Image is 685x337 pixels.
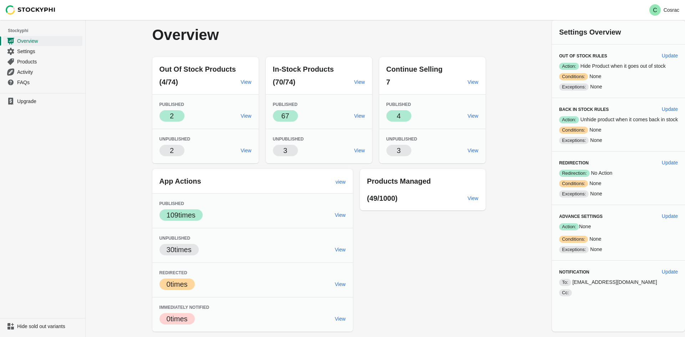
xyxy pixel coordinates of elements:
span: Products [17,58,81,65]
p: None [559,83,678,91]
span: Activity [17,68,81,76]
span: Conditions: [559,127,588,134]
span: Action: [559,223,579,230]
span: Hide sold out variants [17,323,81,330]
span: View [335,316,346,322]
span: Unpublished [159,137,191,142]
a: View [238,144,254,157]
span: (49/1000) [367,194,398,202]
span: Update [662,53,678,58]
span: Conditions: [559,236,588,243]
a: View [465,109,481,122]
span: To: [559,279,571,286]
a: View [332,278,349,291]
p: None [559,137,678,144]
span: Continue Selling [386,65,443,73]
span: (70/74) [273,78,295,86]
span: 30 times [167,246,192,254]
p: None [559,190,678,198]
span: Published [386,102,411,107]
span: View [241,148,252,153]
span: Action: [559,63,579,70]
span: Redirection: [559,170,589,177]
p: [EMAIL_ADDRESS][DOMAIN_NAME] [559,279,678,286]
span: Published [273,102,298,107]
span: View [354,113,365,119]
span: Out Of Stock Products [159,65,236,73]
span: view [336,179,346,185]
span: Published [159,201,184,206]
a: Hide sold out variants [3,321,82,331]
span: View [468,113,478,119]
button: Update [659,265,681,278]
p: None [559,180,678,187]
p: No Action [559,169,678,177]
span: App Actions [159,177,201,185]
p: Unhide product when it comes back in stock [559,116,678,123]
span: Conditions: [559,180,588,187]
span: Products Managed [367,177,431,185]
span: Conditions: [559,73,588,80]
a: Overview [3,36,82,46]
p: 3 [283,145,287,155]
span: FAQs [17,79,81,86]
span: Settings [17,48,81,55]
button: Update [659,103,681,116]
span: (4/74) [159,78,178,86]
p: None [559,73,678,80]
a: Settings [3,46,82,56]
span: View [468,79,478,85]
span: Update [662,106,678,112]
img: Stockyphi [6,5,56,15]
span: Exceptions: [559,83,589,91]
h3: Advance Settings [559,214,656,219]
span: 2 [170,112,174,120]
span: 3 [397,147,401,154]
span: Exceptions: [559,190,589,198]
a: FAQs [3,77,82,87]
a: Upgrade [3,96,82,106]
span: View [354,79,365,85]
button: Avatar with initials CCosrac [646,3,682,17]
p: Cosrac [664,7,679,13]
a: view [333,175,349,188]
span: Update [662,213,678,219]
a: View [351,109,368,122]
span: View [335,281,346,287]
span: 4 [397,112,401,120]
span: View [335,212,346,218]
span: 0 times [167,280,188,288]
a: View [332,312,349,325]
a: View [465,192,481,205]
a: View [465,144,481,157]
span: Unpublished [386,137,417,142]
span: Upgrade [17,98,81,105]
a: View [351,144,368,157]
a: View [238,109,254,122]
span: Update [662,160,678,165]
span: View [468,195,478,201]
a: View [465,76,481,88]
button: Update [659,49,681,62]
span: 0 times [167,315,188,323]
p: None [559,246,678,253]
h3: Out of Stock Rules [559,53,656,59]
span: Avatar with initials C [649,4,661,16]
a: View [238,76,254,88]
p: Hide Product when it goes out of stock [559,62,678,70]
a: Activity [3,67,82,77]
p: Overview [152,27,349,43]
a: View [332,209,349,221]
button: Update [659,156,681,169]
span: Redirected [159,270,187,275]
p: None [559,223,678,230]
span: View [335,247,346,252]
span: View [354,148,365,153]
h3: Redirection [559,160,656,166]
span: Cc: [559,289,572,296]
span: Immediately Notified [159,305,209,310]
span: Exceptions: [559,137,589,144]
span: Action: [559,116,579,123]
p: None [559,126,678,134]
span: 2 [170,147,174,154]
